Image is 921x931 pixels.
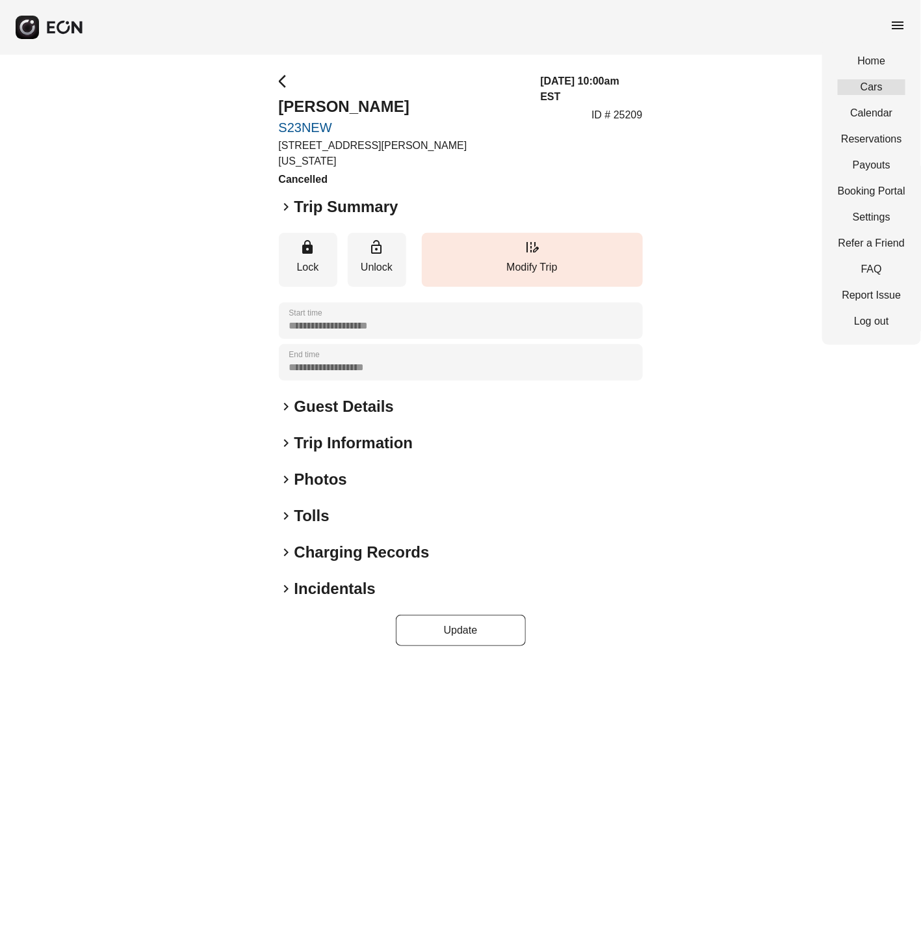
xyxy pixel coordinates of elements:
[279,233,337,287] button: Lock
[890,18,905,33] span: menu
[369,239,385,255] span: lock_open
[294,469,347,490] h2: Photos
[838,314,905,329] a: Log out
[294,506,330,526] h2: Tolls
[279,199,294,215] span: keyboard_arrow_right
[294,433,413,453] h2: Trip Information
[396,615,526,646] button: Update
[838,209,905,225] a: Settings
[838,288,905,303] a: Report Issue
[525,239,540,255] span: edit_road
[838,131,905,147] a: Reservations
[838,157,905,173] a: Payouts
[838,262,905,277] a: FAQ
[300,239,316,255] span: lock
[279,581,294,597] span: keyboard_arrow_right
[348,233,406,287] button: Unlock
[279,435,294,451] span: keyboard_arrow_right
[294,542,430,563] h2: Charging Records
[838,105,905,121] a: Calendar
[428,260,636,275] p: Modify Trip
[838,183,905,199] a: Booking Portal
[279,399,294,414] span: keyboard_arrow_right
[279,96,525,117] h2: [PERSON_NAME]
[591,107,642,123] p: ID # 25209
[294,196,398,217] h2: Trip Summary
[294,396,394,417] h2: Guest Details
[279,138,525,169] p: [STREET_ADDRESS][PERSON_NAME][US_STATE]
[838,53,905,69] a: Home
[422,233,643,287] button: Modify Trip
[279,172,525,187] h3: Cancelled
[838,79,905,95] a: Cars
[279,120,525,135] a: S23NEW
[838,236,905,251] a: Refer a Friend
[285,260,331,275] p: Lock
[279,508,294,524] span: keyboard_arrow_right
[354,260,400,275] p: Unlock
[279,74,294,89] span: arrow_back_ios
[279,545,294,560] span: keyboard_arrow_right
[540,74,642,105] h3: [DATE] 10:00am EST
[294,578,376,599] h2: Incidentals
[279,472,294,487] span: keyboard_arrow_right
